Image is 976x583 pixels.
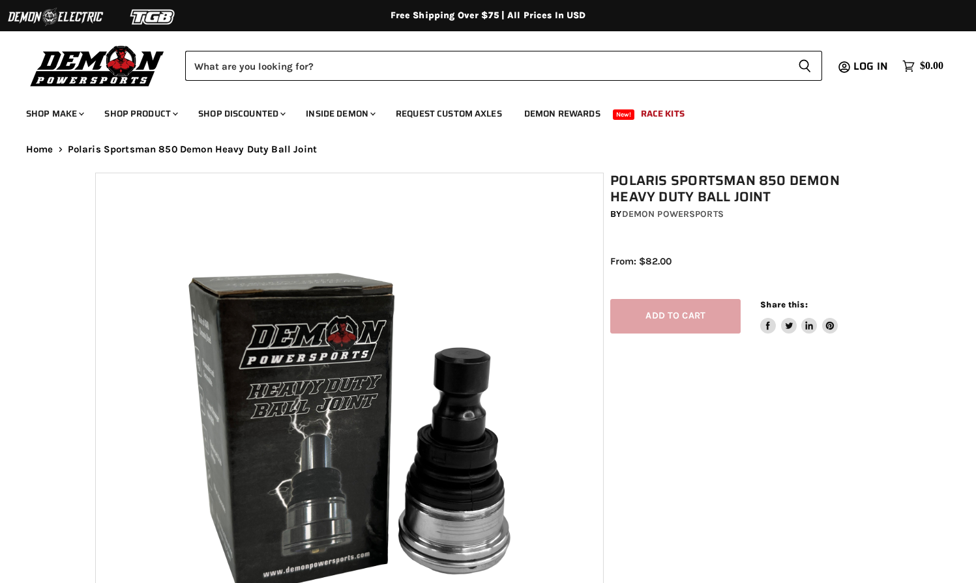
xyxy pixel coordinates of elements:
[104,5,202,29] img: TGB Logo 2
[622,208,724,220] a: Demon Powersports
[16,95,940,127] ul: Main menu
[296,100,383,127] a: Inside Demon
[920,60,943,72] span: $0.00
[188,100,293,127] a: Shop Discounted
[610,173,887,205] h1: Polaris Sportsman 850 Demon Heavy Duty Ball Joint
[386,100,512,127] a: Request Custom Axles
[613,109,635,120] span: New!
[514,100,610,127] a: Demon Rewards
[788,51,822,81] button: Search
[16,100,92,127] a: Shop Make
[185,51,822,81] form: Product
[185,51,788,81] input: Search
[848,61,896,72] a: Log in
[7,5,104,29] img: Demon Electric Logo 2
[760,299,838,334] aside: Share this:
[26,42,169,89] img: Demon Powersports
[95,100,186,127] a: Shop Product
[896,57,950,76] a: $0.00
[68,144,317,155] span: Polaris Sportsman 850 Demon Heavy Duty Ball Joint
[631,100,694,127] a: Race Kits
[760,300,807,309] span: Share this:
[610,207,887,221] div: by
[26,144,53,155] a: Home
[853,58,888,74] span: Log in
[610,255,672,267] span: From: $82.00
